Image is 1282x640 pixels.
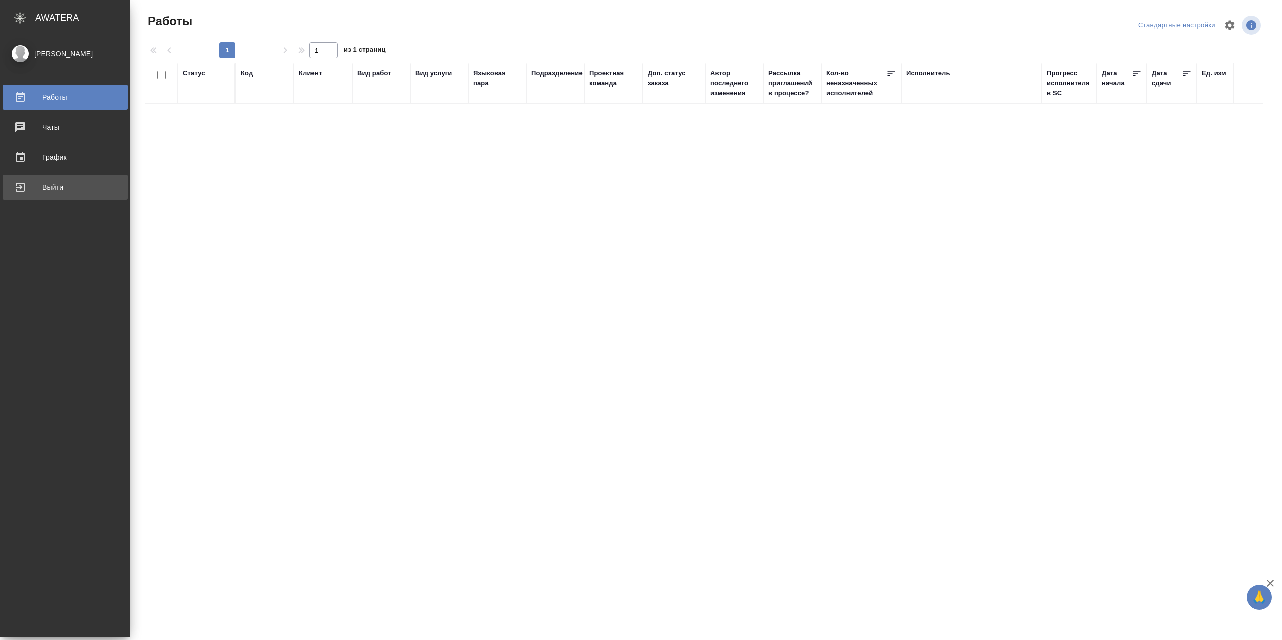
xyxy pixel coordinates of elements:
a: Чаты [3,115,128,140]
div: Подразделение [531,68,583,78]
div: Код [241,68,253,78]
a: Выйти [3,175,128,200]
div: AWATERA [35,8,130,28]
span: Посмотреть информацию [1242,16,1263,35]
div: Ед. изм [1202,68,1226,78]
div: split button [1136,18,1218,33]
div: Дата начала [1102,68,1132,88]
div: Рассылка приглашений в процессе? [768,68,816,98]
button: 🙏 [1247,585,1272,610]
a: Работы [3,85,128,110]
div: Чаты [8,120,123,135]
div: Вид работ [357,68,391,78]
div: Клиент [299,68,322,78]
div: Вид услуги [415,68,452,78]
div: Кол-во неназначенных исполнителей [826,68,886,98]
div: Статус [183,68,205,78]
span: Настроить таблицу [1218,13,1242,37]
span: Работы [145,13,192,29]
a: График [3,145,128,170]
div: Языковая пара [473,68,521,88]
div: Выйти [8,180,123,195]
div: Доп. статус заказа [648,68,700,88]
div: График [8,150,123,165]
span: 🙏 [1251,587,1268,608]
div: Работы [8,90,123,105]
div: Прогресс исполнителя в SC [1047,68,1092,98]
div: Исполнитель [906,68,950,78]
div: Дата сдачи [1152,68,1182,88]
div: [PERSON_NAME] [8,48,123,59]
span: из 1 страниц [344,44,386,58]
div: Проектная команда [589,68,637,88]
div: Автор последнего изменения [710,68,758,98]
